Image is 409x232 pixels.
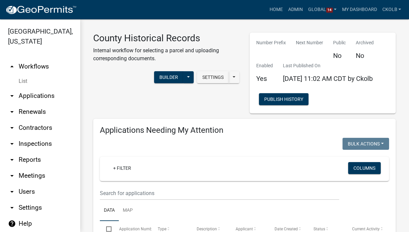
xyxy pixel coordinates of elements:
p: Next Number [296,39,323,46]
a: Map [119,200,137,221]
wm-modal-confirm: Workflow Publish History [259,97,308,103]
h5: No [356,52,374,60]
button: Columns [348,162,381,174]
a: Admin [286,3,306,16]
p: Internal workflow for selecting a parcel and uploading corresponding documents. [93,47,240,63]
span: Description [197,227,217,231]
p: Archived [356,39,374,46]
i: arrow_drop_down [8,204,16,212]
a: Home [267,3,286,16]
i: help [8,220,16,228]
p: Last Published On [283,62,373,69]
h5: Yes [256,75,273,83]
a: Global14 [306,3,339,16]
h4: Applications Needing My Attention [100,125,389,135]
i: arrow_drop_up [8,63,16,71]
button: Bulk Actions [342,138,389,150]
button: Settings [197,71,229,83]
i: arrow_drop_down [8,108,16,116]
span: Current Activity [352,227,380,231]
a: Data [100,200,119,221]
button: Builder [154,71,183,83]
span: Application Number [119,227,155,231]
span: Date Created [275,227,298,231]
p: Public [333,39,346,46]
i: arrow_drop_down [8,172,16,180]
p: Number Prefix [256,39,286,46]
span: Applicant [236,227,253,231]
h3: County Historical Records [93,33,240,44]
span: Type [158,227,166,231]
i: arrow_drop_down [8,156,16,164]
h5: No [333,52,346,60]
span: 14 [326,8,333,13]
a: My Dashboard [339,3,379,16]
button: Publish History [259,93,308,105]
a: ckolb [379,3,404,16]
i: arrow_drop_down [8,124,16,132]
span: [DATE] 11:02 AM CDT by Ckolb [283,75,373,83]
i: arrow_drop_down [8,188,16,196]
p: Enabled [256,62,273,69]
span: Status [313,227,325,231]
input: Search for applications [100,186,339,200]
i: arrow_drop_down [8,92,16,100]
i: arrow_drop_down [8,140,16,148]
a: + Filter [108,162,136,174]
